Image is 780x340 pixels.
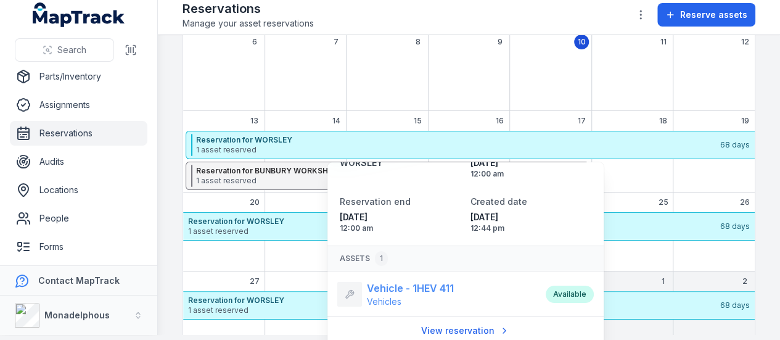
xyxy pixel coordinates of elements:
[470,211,591,223] span: [DATE]
[10,263,147,288] a: Reports
[340,211,461,223] span: [DATE]
[10,93,147,117] a: Assignments
[416,37,421,47] span: 8
[577,37,585,47] span: 10
[196,176,558,186] span: 1 asset reserved
[183,212,755,241] button: Reservation for WORSLEY1 asset reserved68 days
[334,37,339,47] span: 7
[741,116,749,126] span: 19
[375,251,388,266] div: 1
[660,37,666,47] span: 11
[337,281,533,308] a: Vehicle - 1HEV 411Vehicles
[367,281,454,296] strong: Vehicle - 1HEV 411
[10,206,147,231] a: People
[250,116,258,126] span: 13
[340,196,411,207] span: Reservation end
[340,211,461,233] time: 12/19/2025, 12:00:00 AM
[57,44,86,56] span: Search
[250,197,260,207] span: 20
[340,223,461,233] span: 12:00 am
[741,37,749,47] span: 12
[740,197,750,207] span: 26
[44,310,110,320] strong: Monadelphous
[10,121,147,146] a: Reservations
[470,157,591,169] span: [DATE]
[252,37,257,47] span: 6
[659,116,667,126] span: 18
[10,234,147,259] a: Forms
[38,275,120,286] strong: Contact MapTrack
[680,9,747,21] span: Reserve assets
[658,197,668,207] span: 25
[414,116,422,126] span: 15
[496,116,504,126] span: 16
[742,276,747,286] span: 2
[470,157,591,179] time: 10/13/2025, 12:00:00 AM
[188,217,719,226] strong: Reservation for WORSLEY
[188,226,719,236] span: 1 asset reserved
[546,286,594,303] div: Available
[332,116,340,126] span: 14
[10,149,147,174] a: Audits
[340,157,383,168] span: WORSLEY
[470,223,591,233] span: 12:44 pm
[196,145,719,155] span: 1 asset reserved
[186,162,589,190] button: Reservation for BUNBURY WORKSHOP1 asset reserved5 days
[196,135,719,145] strong: Reservation for WORSLEY
[577,116,585,126] span: 17
[662,276,665,286] span: 1
[186,131,755,159] button: Reservation for WORSLEY1 asset reserved68 days
[470,211,591,233] time: 10/8/2025, 12:44:06 PM
[250,276,260,286] span: 27
[340,251,388,266] span: Assets
[497,37,502,47] span: 9
[183,291,755,320] button: Reservation for WORSLEY1 asset reserved68 days
[10,64,147,89] a: Parts/Inventory
[15,38,114,62] button: Search
[33,2,125,27] a: MapTrack
[340,157,461,169] a: WORSLEY
[183,17,314,30] span: Manage your asset reservations
[470,169,591,179] span: 12:00 am
[470,196,527,207] span: Created date
[367,296,401,307] span: Vehicles
[657,3,755,27] button: Reserve assets
[188,305,719,315] span: 1 asset reserved
[188,296,719,305] strong: Reservation for WORSLEY
[196,166,558,176] strong: Reservation for BUNBURY WORKSHOP
[10,178,147,202] a: Locations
